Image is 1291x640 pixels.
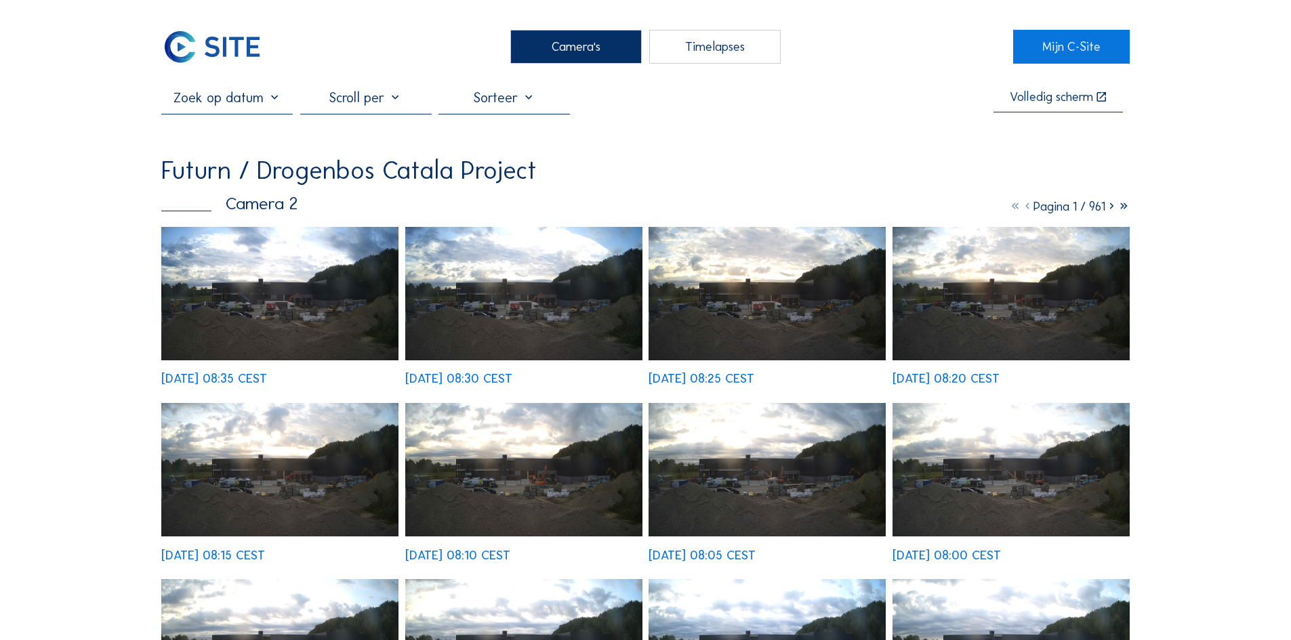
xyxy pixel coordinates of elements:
[161,30,277,64] a: C-SITE Logo
[161,89,293,106] input: Zoek op datum 󰅀
[161,403,398,536] img: image_53049408
[161,158,537,184] div: Futurn / Drogenbos Catala Project
[405,549,510,561] div: [DATE] 08:10 CEST
[510,30,642,64] div: Camera's
[649,227,886,360] img: image_53049702
[1013,30,1129,64] a: Mijn C-Site
[893,372,1000,385] div: [DATE] 08:20 CEST
[405,372,512,385] div: [DATE] 08:30 CEST
[649,372,754,385] div: [DATE] 08:25 CEST
[161,372,267,385] div: [DATE] 08:35 CEST
[405,227,642,360] img: image_53049838
[1033,199,1105,214] span: Pagina 1 / 961
[649,30,781,64] div: Timelapses
[1010,91,1093,104] div: Volledig scherm
[893,549,1001,561] div: [DATE] 08:00 CEST
[649,403,886,536] img: image_53049202
[161,30,263,64] img: C-SITE Logo
[893,403,1130,536] img: image_53049055
[161,549,265,561] div: [DATE] 08:15 CEST
[405,403,642,536] img: image_53049309
[893,227,1130,360] img: image_53049555
[161,227,398,360] img: image_53049987
[161,195,298,213] div: Camera 2
[649,549,756,561] div: [DATE] 08:05 CEST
